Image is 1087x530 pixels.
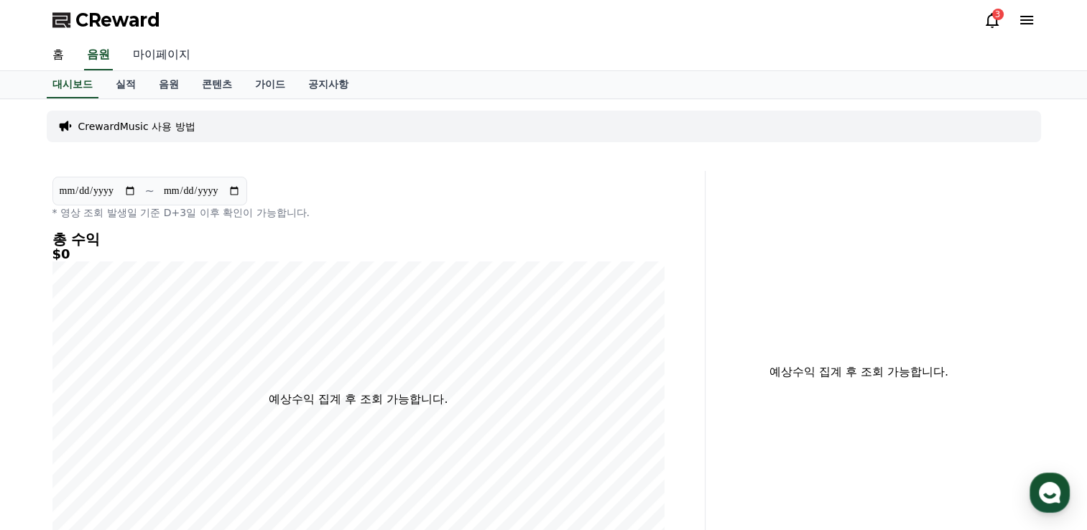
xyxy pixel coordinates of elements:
[131,433,149,445] span: 대화
[269,391,448,408] p: 예상수익 집계 후 조회 가능합니다.
[84,40,113,70] a: 음원
[75,9,160,32] span: CReward
[145,182,154,200] p: ~
[147,71,190,98] a: 음원
[244,71,297,98] a: 가이드
[984,11,1001,29] a: 3
[121,40,202,70] a: 마이페이지
[104,71,147,98] a: 실적
[78,119,195,134] a: CrewardMusic 사용 방법
[185,411,276,447] a: 설정
[41,40,75,70] a: 홈
[190,71,244,98] a: 콘텐츠
[717,363,1001,381] p: 예상수익 집계 후 조회 가능합니다.
[52,247,665,261] h5: $0
[297,71,360,98] a: 공지사항
[47,71,98,98] a: 대시보드
[52,9,160,32] a: CReward
[52,205,665,220] p: * 영상 조회 발생일 기준 D+3일 이후 확인이 가능합니다.
[52,231,665,247] h4: 총 수익
[222,432,239,444] span: 설정
[95,411,185,447] a: 대화
[4,411,95,447] a: 홈
[992,9,1004,20] div: 3
[45,432,54,444] span: 홈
